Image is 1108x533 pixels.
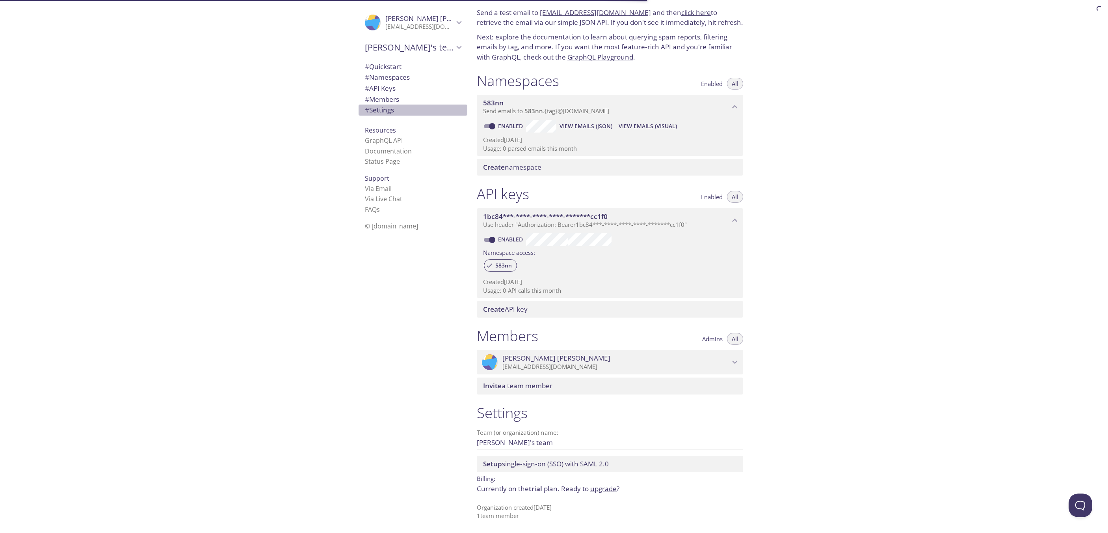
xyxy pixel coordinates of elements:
span: s [377,205,380,214]
span: 583nn [491,262,517,269]
div: Setup SSO [477,456,743,472]
div: Team Settings [359,105,467,116]
div: Invite a team member [477,378,743,394]
a: GraphQL API [365,136,403,145]
span: Support [365,174,389,183]
span: namespace [483,163,541,172]
span: # [365,95,369,104]
p: Next: explore the to learn about querying spam reports, filtering emails by tag, and more. If you... [477,32,743,62]
span: 583nn [524,107,543,115]
h1: Namespaces [477,72,559,90]
a: documentation [533,32,581,41]
p: [EMAIL_ADDRESS][DOMAIN_NAME] [385,23,454,31]
h1: Members [477,327,538,345]
iframe: Help Scout Beacon - Open [1069,494,1092,517]
div: Create API Key [477,301,743,318]
span: Setup [483,459,502,468]
span: # [365,62,369,71]
button: Admins [697,333,727,345]
p: Billing: [477,472,743,484]
span: [PERSON_NAME] [PERSON_NAME] [385,14,493,23]
a: Documentation [365,147,412,155]
button: All [727,78,743,90]
p: Usage: 0 parsed emails this month [483,144,737,153]
a: click here [681,8,711,17]
div: 583nn [484,259,517,272]
label: Namespace access: [483,246,535,258]
a: GraphQL Playground [567,52,633,62]
span: # [365,84,369,93]
a: Via Live Chat [365,194,402,203]
span: View Emails (Visual) [619,122,677,131]
span: trial [529,484,542,493]
button: All [727,333,743,345]
button: All [727,191,743,203]
span: API key [483,305,528,314]
span: Ready to ? [561,484,619,493]
a: Enabled [497,236,526,243]
p: Send a test email to and then to retrieve the email via our simple JSON API. If you don't see it ... [477,7,743,28]
span: Namespaces [365,73,410,82]
div: Nate Pelzel [359,9,467,36]
div: Quickstart [359,61,467,72]
span: API Keys [365,84,396,93]
span: # [365,105,369,114]
span: © [DOMAIN_NAME] [365,222,418,230]
span: [PERSON_NAME] [PERSON_NAME] [502,354,610,363]
a: [EMAIL_ADDRESS][DOMAIN_NAME] [540,8,651,17]
span: Members [365,95,399,104]
div: 583nn namespace [477,95,743,119]
span: Send emails to . {tag} @[DOMAIN_NAME] [483,107,609,115]
span: Create [483,163,505,172]
div: Nate Pelzel [477,350,743,374]
div: Namespaces [359,72,467,83]
span: a team member [483,381,552,390]
a: Enabled [497,122,526,130]
div: Nate's team [359,37,467,58]
button: Enabled [696,78,727,90]
span: Create [483,305,505,314]
span: # [365,73,369,82]
p: Created [DATE] [483,278,737,286]
div: Create namespace [477,159,743,176]
p: Organization created [DATE] 1 team member [477,503,743,520]
button: View Emails (JSON) [556,120,615,133]
button: Enabled [696,191,727,203]
a: upgrade [590,484,617,493]
span: 583nn [483,98,504,107]
label: Team (or organization) name: [477,430,559,436]
a: Via Email [365,184,392,193]
p: Currently on the plan. [477,484,743,494]
span: [PERSON_NAME]'s team [365,42,454,53]
h1: API keys [477,185,529,203]
p: Usage: 0 API calls this month [483,286,737,295]
span: View Emails (JSON) [560,122,612,131]
div: Members [359,94,467,105]
a: FAQ [365,205,380,214]
p: [EMAIL_ADDRESS][DOMAIN_NAME] [502,363,730,371]
span: Quickstart [365,62,402,71]
span: single-sign-on (SSO) with SAML 2.0 [483,459,609,468]
p: Created [DATE] [483,136,737,144]
button: View Emails (Visual) [615,120,680,133]
h1: Settings [477,404,743,422]
div: API Keys [359,83,467,94]
span: Resources [365,126,396,135]
span: Settings [365,105,394,114]
a: Status Page [365,157,400,166]
span: Invite [483,381,502,390]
